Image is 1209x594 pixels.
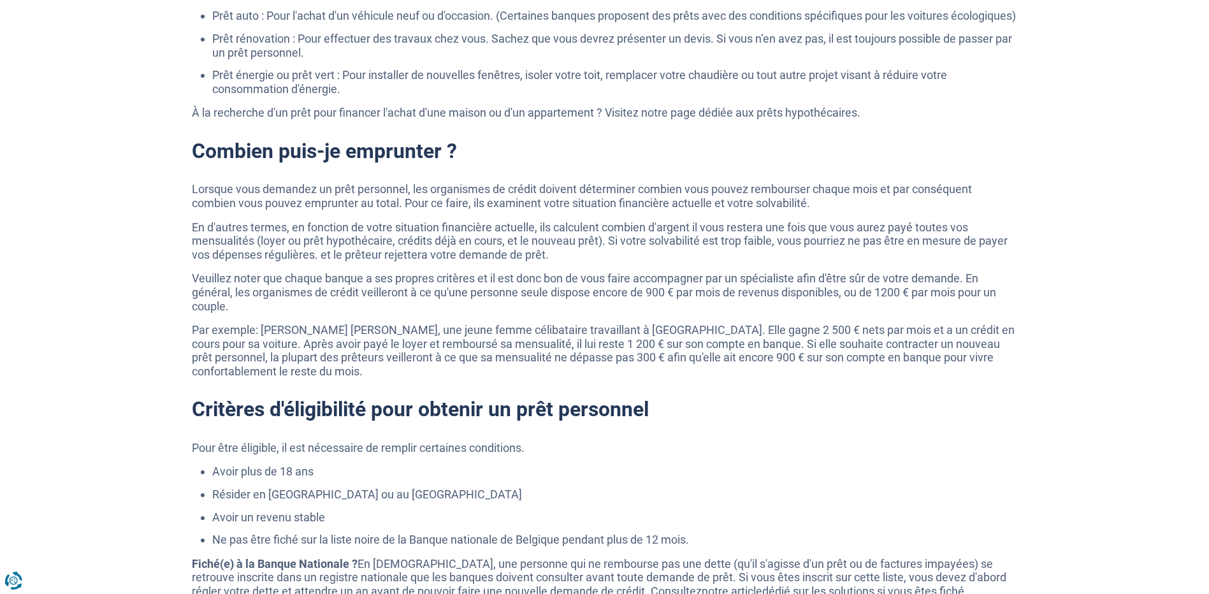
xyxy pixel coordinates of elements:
[212,488,1018,502] li: Résider en [GEOGRAPHIC_DATA] ou au [GEOGRAPHIC_DATA]
[192,272,1018,313] p: Veuillez noter que chaque banque a ses propres critères et il est donc bon de vous faire accompag...
[192,221,1018,262] p: En d'autres termes, en fonction de votre situation financière actuelle, ils calculent combien d'a...
[212,32,1018,59] li: Prêt rénovation : Pour effectuer des travaux chez vous. Sachez que vous devrez présenter un devis...
[212,511,1018,525] li: Avoir un revenu stable
[192,441,1018,455] p: Pour être éligible, il est nécessaire de remplir certaines conditions.
[192,323,1018,378] p: Par exemple: [PERSON_NAME] [PERSON_NAME], une jeune femme célibataire travaillant à [GEOGRAPHIC_D...
[212,68,1018,96] li: Prêt énergie ou prêt vert : Pour installer de nouvelles fenêtres, isoler votre toit, remplacer vo...
[192,397,1018,421] h2: Critères d'éligibilité pour obtenir un prêt personnel
[212,465,1018,479] li: Avoir plus de 18 ans
[212,533,1018,547] li: Ne pas être fiché sur la liste noire de la Banque nationale de Belgique pendant plus de 12 mois.
[192,139,1018,163] h2: Combien puis-je emprunter ?
[192,182,1018,210] p: Lorsque vous demandez un prêt personnel, les organismes de crédit doivent déterminer combien vous...
[192,106,1018,120] p: À la recherche d'un prêt pour financer l'achat d'une maison ou d'un appartement ? Visitez notre p...
[192,557,358,570] strong: Fiché(e) à la Banque Nationale ?
[212,9,1018,23] li: Prêt auto : Pour l'achat d'un véhicule neuf ou d'occasion. (Certaines banques proposent des prêts...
